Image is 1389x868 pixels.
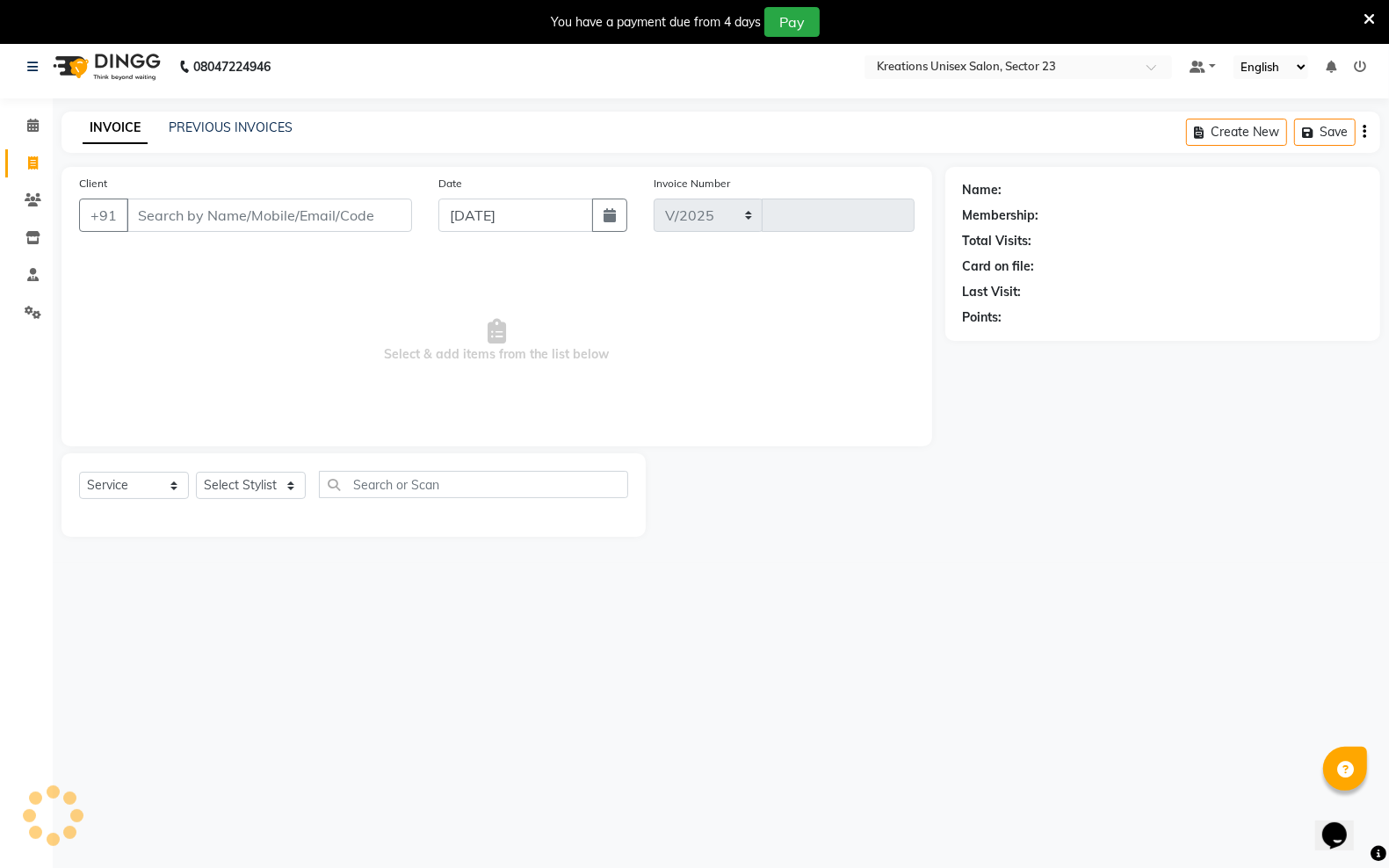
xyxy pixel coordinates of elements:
[193,42,271,91] b: 08047224946
[963,232,1032,250] div: Total Visits:
[438,176,462,192] label: Date
[963,283,1022,301] div: Last Visit:
[45,42,165,91] img: logo
[169,119,293,135] a: PREVIOUS INVOICES
[551,13,761,32] div: You have a payment due from 4 days
[127,199,412,232] input: Search by Name/Mobile/Email/Code
[79,199,128,232] button: +91
[1315,798,1371,850] iframe: chat widget
[963,206,1039,225] div: Membership:
[963,257,1035,276] div: Card on file:
[83,112,148,144] a: INVOICE
[963,181,1002,199] div: Name:
[79,176,107,192] label: Client
[764,7,820,37] button: Pay
[1294,119,1356,146] button: Save
[963,308,1002,327] div: Points:
[1186,119,1287,146] button: Create New
[654,176,730,192] label: Invoice Number
[319,471,628,498] input: Search or Scan
[79,253,915,429] span: Select & add items from the list below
